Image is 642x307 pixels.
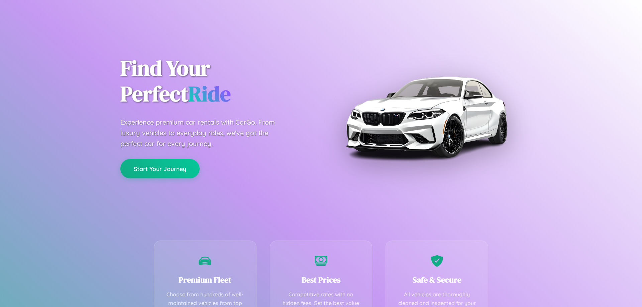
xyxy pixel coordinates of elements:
[120,117,288,149] p: Experience premium car rentals with CarGo. From luxury vehicles to everyday rides, we've got the ...
[120,55,311,107] h1: Find Your Perfect
[343,33,510,200] img: Premium BMW car rental vehicle
[280,274,362,285] h3: Best Prices
[188,79,231,108] span: Ride
[164,274,246,285] h3: Premium Fleet
[120,159,200,178] button: Start Your Journey
[396,274,478,285] h3: Safe & Secure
